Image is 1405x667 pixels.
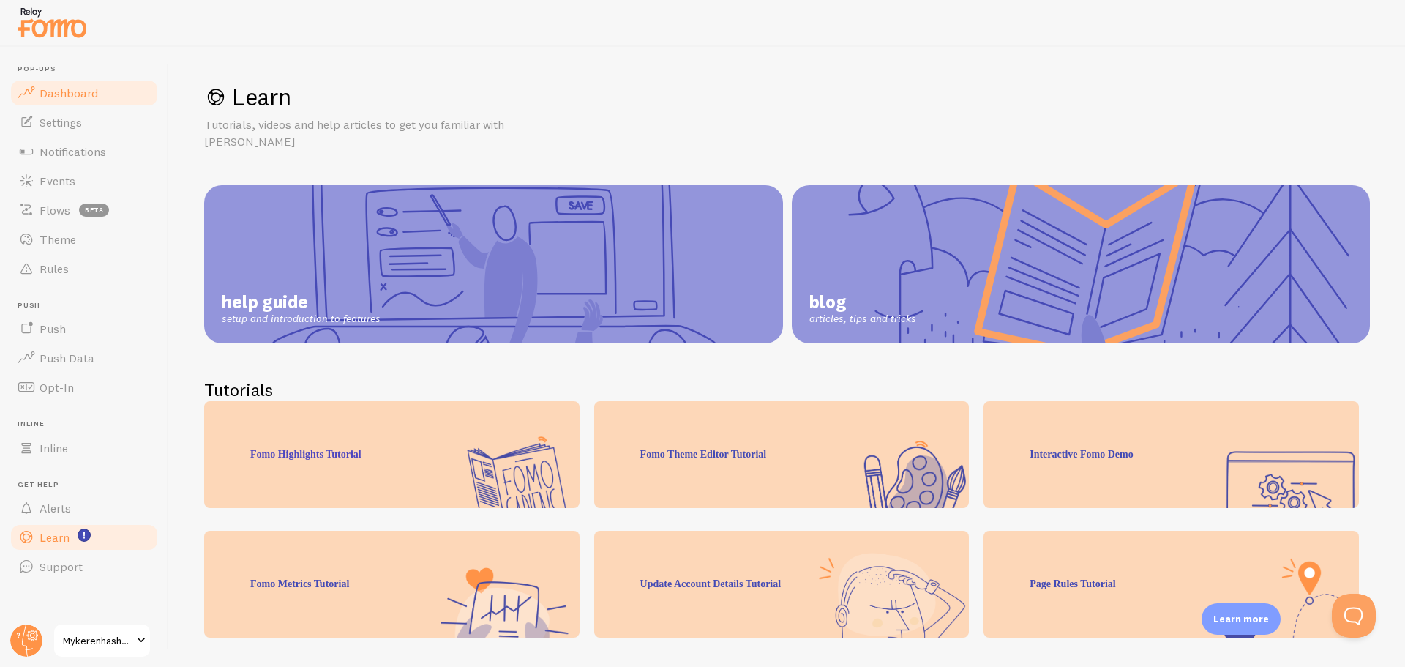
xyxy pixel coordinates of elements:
span: Flows [40,203,70,217]
a: Opt-In [9,373,160,402]
a: Alerts [9,493,160,523]
h1: Learn [204,82,1370,112]
div: Page Rules Tutorial [983,531,1359,638]
span: Opt-In [40,380,74,395]
span: Support [40,559,83,574]
a: Notifications [9,137,160,166]
a: Flows beta [9,195,160,225]
h2: Tutorials [204,379,1370,401]
div: Fomo Highlights Tutorial [204,401,580,508]
p: Learn more [1213,612,1269,626]
a: help guide setup and introduction to features [204,185,783,343]
span: Push [18,301,160,310]
div: Fomo Theme Editor Tutorial [594,401,970,508]
span: Alerts [40,501,71,515]
span: Inline [40,441,68,455]
img: fomo-relay-logo-orange.svg [15,4,89,41]
iframe: Help Scout Beacon - Open [1332,594,1376,638]
a: Push [9,314,160,343]
a: Inline [9,433,160,463]
span: setup and introduction to features [222,313,381,326]
a: Settings [9,108,160,137]
span: Events [40,174,75,188]
p: Tutorials, videos and help articles to get you familiar with [PERSON_NAME] [204,116,555,150]
span: help guide [222,291,381,313]
span: articles, tips and tricks [809,313,916,326]
a: Events [9,166,160,195]
svg: <p>Watch New Feature Tutorials!</p> [78,529,91,542]
a: Theme [9,225,160,254]
span: Push [40,321,66,336]
span: Inline [18,420,160,429]
div: Learn more [1202,603,1281,635]
a: Mykerenhashana [53,623,151,658]
a: Dashboard [9,78,160,108]
span: Dashboard [40,86,98,100]
a: Rules [9,254,160,283]
div: Update Account Details Tutorial [594,531,970,638]
a: blog articles, tips and tricks [792,185,1371,343]
a: Learn [9,523,160,552]
span: Theme [40,232,76,247]
a: Support [9,552,160,581]
div: Interactive Fomo Demo [983,401,1359,508]
span: Learn [40,530,70,545]
span: blog [809,291,916,313]
span: Rules [40,261,69,276]
span: Get Help [18,480,160,490]
span: Push Data [40,351,94,365]
span: Notifications [40,144,106,159]
a: Push Data [9,343,160,373]
div: Fomo Metrics Tutorial [204,531,580,638]
span: Pop-ups [18,64,160,74]
span: Settings [40,115,82,130]
span: Mykerenhashana [63,632,132,649]
span: beta [79,204,109,217]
